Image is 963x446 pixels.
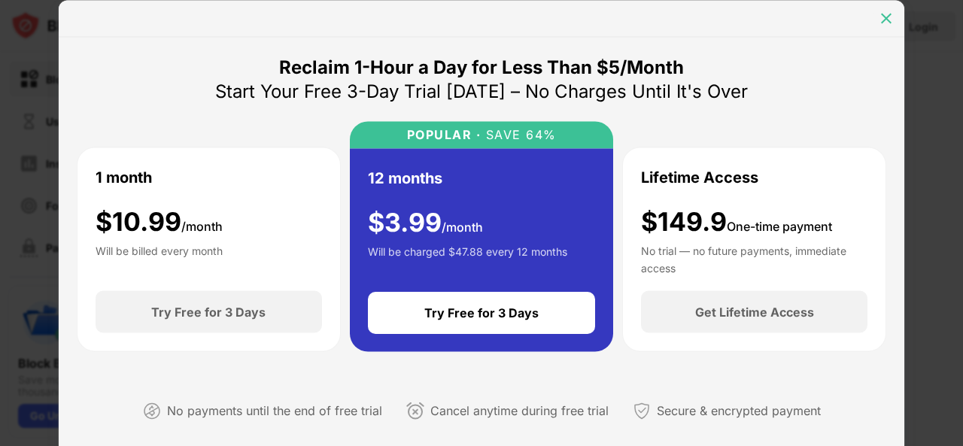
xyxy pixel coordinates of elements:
[406,402,424,420] img: cancel-anytime
[442,219,483,234] span: /month
[657,400,821,422] div: Secure & encrypted payment
[215,79,748,103] div: Start Your Free 3-Day Trial [DATE] – No Charges Until It's Over
[96,243,223,273] div: Will be billed every month
[430,400,609,422] div: Cancel anytime during free trial
[368,207,483,238] div: $ 3.99
[641,243,867,273] div: No trial — no future payments, immediate access
[96,206,223,237] div: $ 10.99
[151,305,266,320] div: Try Free for 3 Days
[181,218,223,233] span: /month
[727,218,832,233] span: One-time payment
[641,165,758,188] div: Lifetime Access
[695,305,814,320] div: Get Lifetime Access
[143,402,161,420] img: not-paying
[368,244,567,274] div: Will be charged $47.88 every 12 months
[279,55,684,79] div: Reclaim 1-Hour a Day for Less Than $5/Month
[167,400,382,422] div: No payments until the end of free trial
[633,402,651,420] img: secured-payment
[96,165,152,188] div: 1 month
[481,127,557,141] div: SAVE 64%
[641,206,832,237] div: $149.9
[407,127,481,141] div: POPULAR ·
[368,166,442,189] div: 12 months
[424,305,539,320] div: Try Free for 3 Days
